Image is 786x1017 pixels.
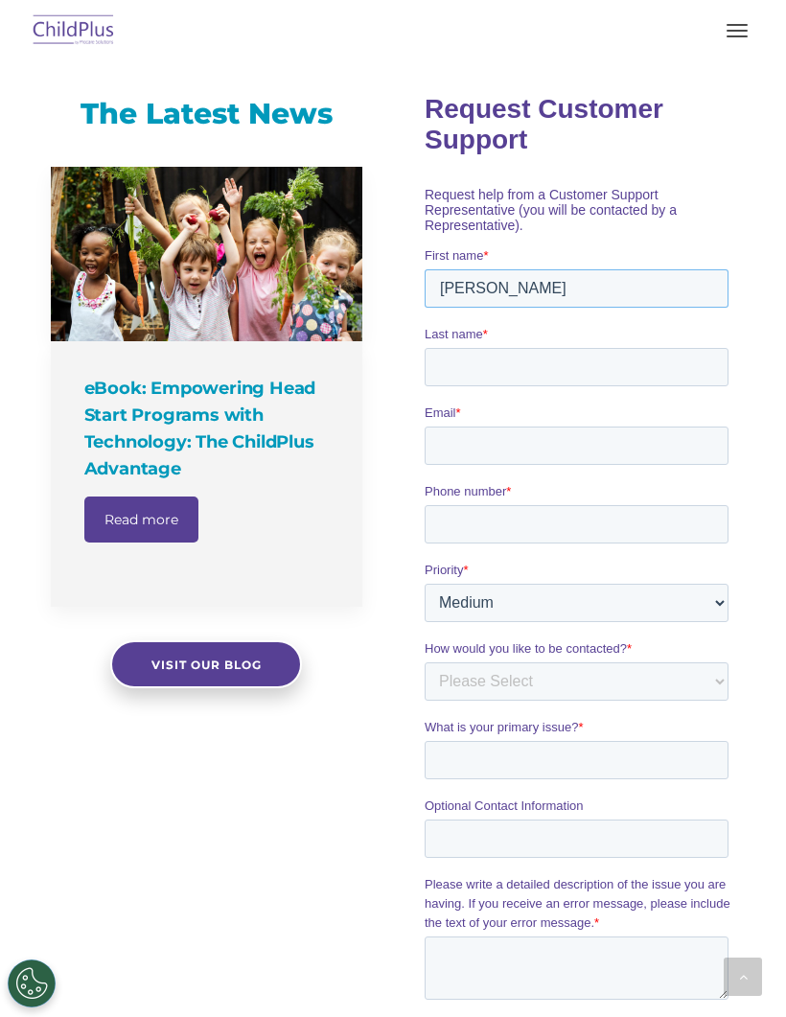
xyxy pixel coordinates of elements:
[151,658,262,672] span: Visit our blog
[29,9,119,54] img: ChildPlus by Procare Solutions
[110,640,302,688] a: Visit our blog
[84,497,198,543] a: Read more
[51,95,362,133] h3: The Latest News
[84,375,334,482] h4: eBook: Empowering Head Start Programs with Technology: The ChildPlus Advantage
